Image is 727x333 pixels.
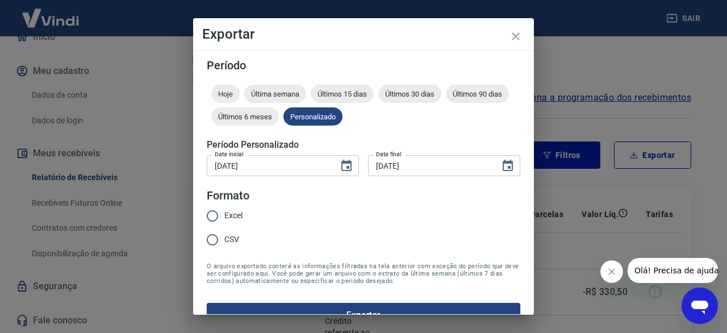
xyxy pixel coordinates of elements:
button: Choose date, selected date is 15 de set de 2025 [335,155,358,177]
div: Últimos 90 dias [446,85,509,103]
span: Últimos 6 meses [211,113,279,121]
span: Hoje [211,90,240,98]
div: Últimos 6 meses [211,107,279,126]
div: Hoje [211,85,240,103]
div: Última semana [244,85,306,103]
div: Últimos 15 dias [311,85,374,103]
iframe: Mensagem da empresa [628,258,718,283]
input: DD/MM/YYYY [368,155,492,176]
div: Últimos 30 dias [378,85,441,103]
input: DD/MM/YYYY [207,155,331,176]
button: Exportar [207,303,520,327]
span: Última semana [244,90,306,98]
span: Últimos 15 dias [311,90,374,98]
span: Últimos 30 dias [378,90,441,98]
h5: Período [207,60,520,71]
span: Olá! Precisa de ajuda? [7,8,95,17]
span: Últimos 90 dias [446,90,509,98]
legend: Formato [207,188,249,204]
span: Excel [224,210,243,222]
h4: Exportar [202,27,525,41]
label: Data inicial [215,150,244,159]
span: O arquivo exportado conterá as informações filtradas na tela anterior com exceção do período que ... [207,263,520,285]
h5: Período Personalizado [207,139,520,151]
iframe: Botão para abrir a janela de mensagens [682,288,718,324]
button: Choose date, selected date is 19 de set de 2025 [496,155,519,177]
button: close [502,23,529,50]
span: CSV [224,234,239,245]
label: Data final [376,150,402,159]
iframe: Fechar mensagem [600,260,623,283]
div: Personalizado [283,107,342,126]
span: Personalizado [283,113,342,121]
